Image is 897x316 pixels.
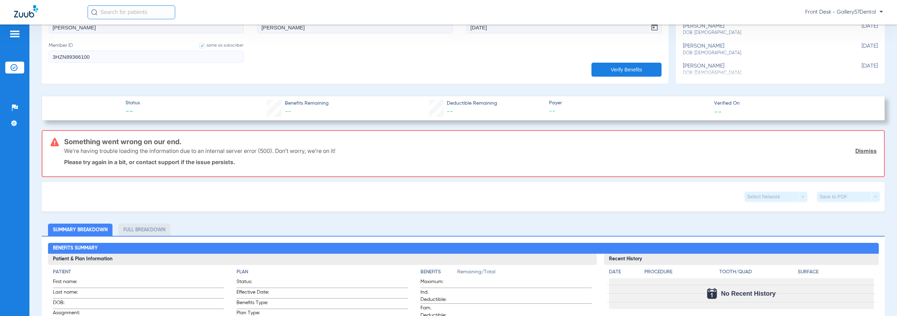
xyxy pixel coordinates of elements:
span: [DATE] [843,63,878,76]
h4: Benefits [420,268,457,276]
input: Last name [258,21,452,33]
img: hamburger-icon [9,30,20,38]
input: DOBOpen calendar [467,21,662,33]
h4: Date [609,268,638,276]
h4: Surface [798,268,874,276]
p: Please try again in a bit, or contact support if the issue persists. [64,159,877,166]
div: [PERSON_NAME] [683,23,843,36]
input: First name [49,21,244,33]
span: DOB: [53,299,87,309]
span: Benefits Type: [237,299,271,309]
span: Status: [237,278,271,288]
span: Verified On [714,100,873,107]
img: error-icon [50,138,59,146]
p: We’re having trouble loading the information due to an internal server error (500). Don’t worry, ... [64,147,335,154]
span: Payer [549,99,708,107]
app-breakdown-title: Date [609,268,638,278]
span: Ind. Deductible: [420,289,455,303]
div: [PERSON_NAME] [683,43,843,56]
li: Summary Breakdown [48,224,112,236]
app-breakdown-title: Surface [798,268,874,278]
h4: Patient [53,268,225,276]
span: DOB: [DEMOGRAPHIC_DATA] [683,50,843,56]
span: Benefits Remaining [285,100,329,107]
img: Zuub Logo [14,5,38,17]
span: No Recent History [721,290,776,297]
div: [PERSON_NAME] [683,63,843,76]
span: First name: [53,278,87,288]
span: [DATE] [843,43,878,56]
app-breakdown-title: Tooth/Quad [719,268,795,278]
input: Search for patients [88,5,175,19]
input: Member IDsame as subscriber [49,51,244,63]
label: DOB [467,13,662,33]
span: Deductible Remaining [447,100,497,107]
app-breakdown-title: Procedure [644,268,717,278]
span: Status [125,99,140,107]
app-breakdown-title: Benefits [420,268,457,278]
h4: Tooth/Quad [719,268,795,276]
h2: Benefits Summary [48,243,879,254]
span: Maximum: [420,278,455,288]
span: -- [714,108,722,115]
span: [DATE] [843,23,878,36]
h4: Plan [237,268,408,276]
span: Remaining/Total [457,268,592,278]
h3: Patient & Plan Information [48,254,597,265]
span: -- [447,108,453,115]
span: Effective Date: [237,289,271,298]
span: Last name: [53,289,87,298]
h4: Procedure [644,268,717,276]
img: Search Icon [91,9,97,15]
button: Open calendar [648,20,662,34]
span: DOB: [DEMOGRAPHIC_DATA] [683,30,843,36]
button: Verify Benefits [591,63,662,77]
span: -- [549,107,708,116]
h3: Something went wrong on our end. [64,138,877,145]
li: Full Breakdown [118,224,170,236]
h3: Recent History [604,254,878,265]
span: -- [125,107,140,117]
label: Member ID [49,42,244,63]
span: Front Desk - Gallery57Dental [805,9,883,16]
img: Calendar [707,288,717,299]
span: -- [285,108,291,115]
iframe: Chat Widget [862,282,897,316]
label: same as subscriber [192,42,244,49]
a: Dismiss [855,147,877,154]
